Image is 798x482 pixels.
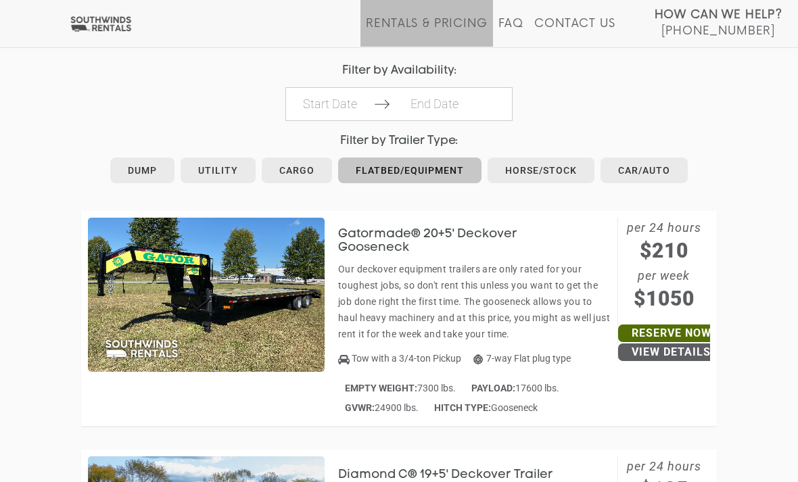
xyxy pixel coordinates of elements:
[338,468,573,482] h3: Diamond C® 19+5' Deckover Trailer
[181,158,256,183] a: Utility
[655,8,782,22] strong: How Can We Help?
[110,158,174,183] a: Dump
[366,17,487,47] a: Rentals & Pricing
[661,24,775,38] span: [PHONE_NUMBER]
[338,158,482,183] a: Flatbed/Equipment
[618,343,724,361] a: View Details
[434,402,538,413] span: Gooseneck
[618,218,711,314] span: per 24 hours per week
[471,383,515,393] strong: PAYLOAD:
[618,324,725,342] a: Reserve Now
[262,158,332,183] a: Cargo
[338,235,611,245] a: Gatormade® 20+5' Deckover Gooseneck
[618,235,711,266] span: $210
[338,261,611,342] p: Our deckover equipment trailers are only rated for your toughest jobs, so don't rent this unless ...
[81,135,717,147] h4: Filter by Trailer Type:
[618,283,711,314] span: $1050
[471,383,559,393] span: 17600 lbs.
[473,353,571,364] span: 7-way Flat plug type
[88,218,325,372] img: SW012 - Gatormade 20+5' Deckover Gooseneck
[345,383,417,393] strong: EMPTY WEIGHT:
[488,158,594,183] a: Horse/Stock
[338,469,573,480] a: Diamond C® 19+5' Deckover Trailer
[434,402,491,413] strong: HITCH TYPE:
[534,17,615,47] a: Contact Us
[81,64,717,77] h4: Filter by Availability:
[68,16,134,32] img: Southwinds Rentals Logo
[655,7,782,37] a: How Can We Help? [PHONE_NUMBER]
[345,383,456,393] span: 7300 lbs.
[498,17,524,47] a: FAQ
[338,228,611,255] h3: Gatormade® 20+5' Deckover Gooseneck
[352,353,461,364] span: Tow with a 3/4-ton Pickup
[345,402,375,413] strong: GVWR:
[345,402,419,413] span: 24900 lbs.
[601,158,688,183] a: Car/Auto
